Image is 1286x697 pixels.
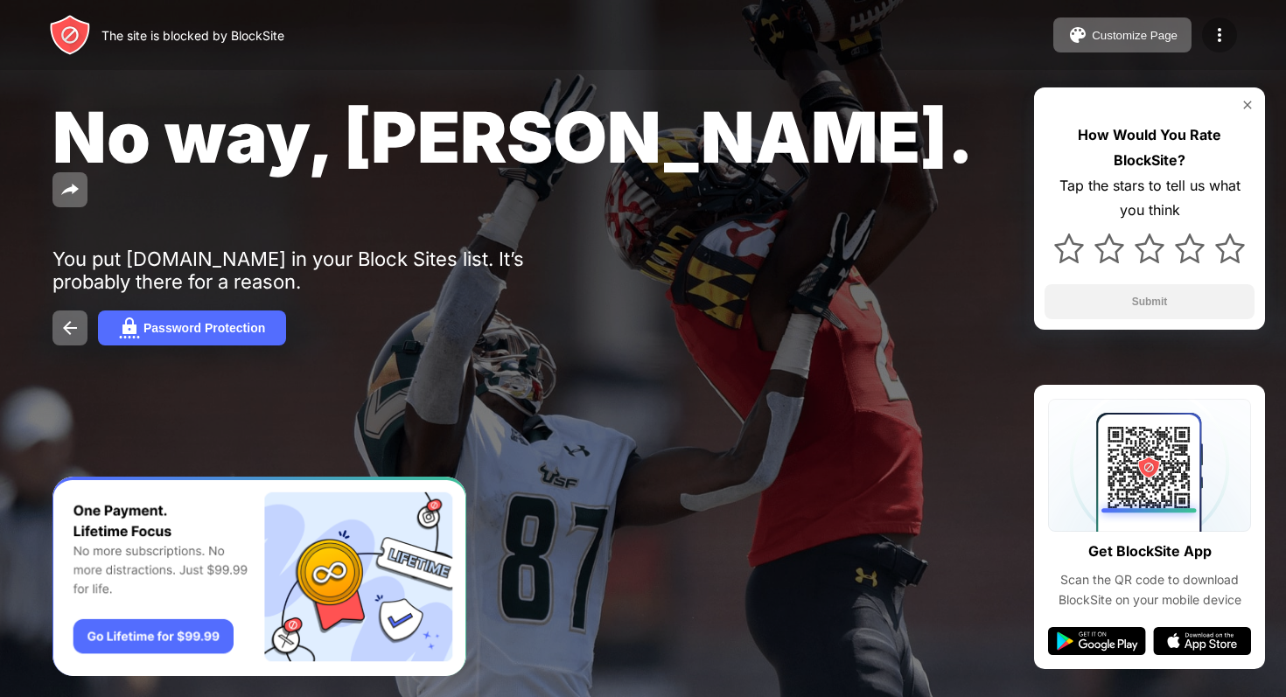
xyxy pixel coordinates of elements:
div: The site is blocked by BlockSite [101,28,284,43]
div: Customize Page [1092,29,1178,42]
img: google-play.svg [1048,627,1146,655]
div: How Would You Rate BlockSite? [1045,122,1255,173]
button: Submit [1045,284,1255,319]
img: share.svg [59,179,80,200]
img: app-store.svg [1153,627,1251,655]
img: star.svg [1094,233,1124,263]
img: star.svg [1054,233,1084,263]
img: header-logo.svg [49,14,91,56]
img: qrcode.svg [1048,399,1251,532]
button: Password Protection [98,310,286,345]
img: rate-us-close.svg [1241,98,1255,112]
span: No way, [PERSON_NAME]. [52,94,974,179]
div: Password Protection [143,321,265,335]
div: You put [DOMAIN_NAME] in your Block Sites list. It’s probably there for a reason. [52,247,593,293]
div: Tap the stars to tell us what you think [1045,173,1255,224]
img: star.svg [1215,233,1245,263]
img: menu-icon.svg [1209,24,1230,45]
iframe: Banner [52,477,466,677]
img: password.svg [119,317,140,338]
img: star.svg [1135,233,1164,263]
img: back.svg [59,317,80,338]
img: star.svg [1175,233,1205,263]
img: pallet.svg [1067,24,1088,45]
button: Customize Page [1053,17,1192,52]
div: Scan the QR code to download BlockSite on your mobile device [1048,570,1251,610]
div: Get BlockSite App [1088,539,1212,564]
